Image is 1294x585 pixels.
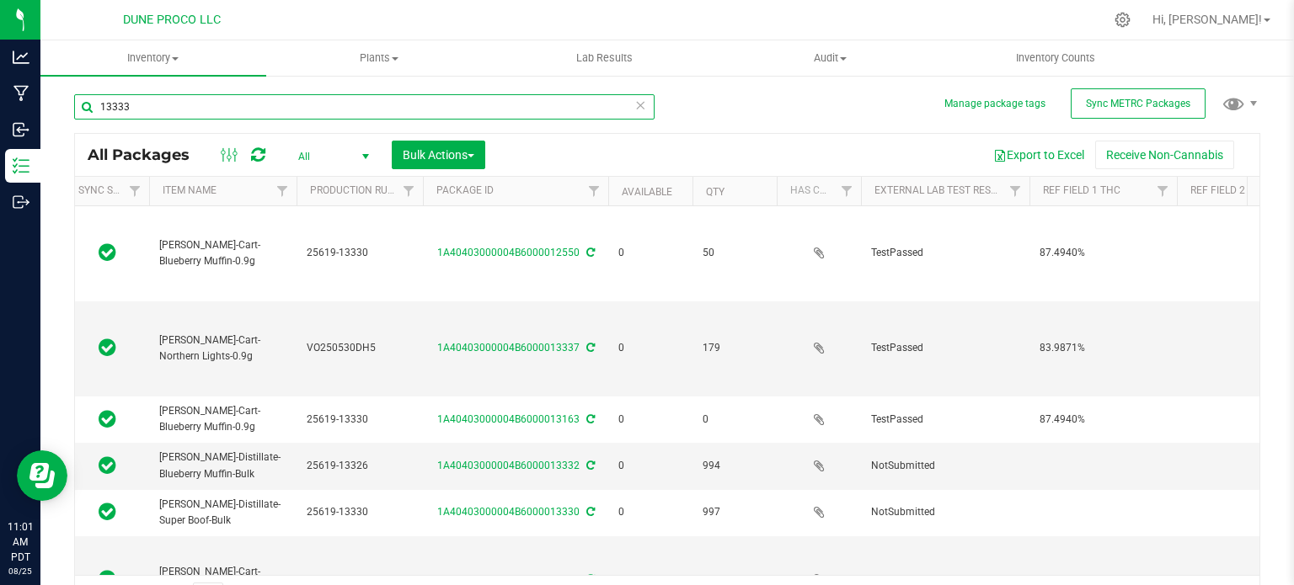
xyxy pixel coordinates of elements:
a: Package ID [436,184,494,196]
p: 11:01 AM PDT [8,519,33,565]
button: Receive Non-Cannabis [1095,141,1234,169]
span: In Sync [99,336,116,359]
span: Inventory [40,51,266,66]
a: External Lab Test Result [874,184,1007,196]
a: Ref Field 1 THC [1043,184,1120,196]
a: Available [622,186,672,198]
span: 0 [618,458,682,474]
span: Clear [634,94,646,116]
a: Filter [833,177,861,205]
span: 25619-13330 [307,245,413,261]
span: 25619-13330 [307,412,413,428]
span: 0 [618,245,682,261]
span: In Sync [99,241,116,264]
span: Sync from Compliance System [584,247,595,258]
a: 1A40403000004B6000012550 [437,247,580,258]
a: Filter [1149,177,1177,205]
iframe: Resource center [17,450,67,501]
span: TestPassed [871,340,1019,356]
a: Audit [717,40,943,76]
span: Sync from Compliance System [584,460,595,471]
span: Sync from Compliance System [584,506,595,518]
span: 25619-13330 [307,504,413,520]
span: Sync from Compliance System [584,342,595,354]
button: Sync METRC Packages [1071,88,1206,119]
a: Inventory [40,40,266,76]
a: 1A40403000004B6000013333 [437,573,580,585]
span: Sync METRC Packages [1086,98,1190,109]
span: [PERSON_NAME]-Distillate-Super Boof-Bulk [159,497,286,529]
span: 87.4940% [1040,245,1167,261]
span: Inventory Counts [993,51,1118,66]
a: Ref Field 2 [1190,184,1245,196]
button: Bulk Actions [392,141,485,169]
span: TestPassed [871,412,1019,428]
span: 0 [618,412,682,428]
inline-svg: Inbound [13,121,29,138]
span: [PERSON_NAME]-Cart-Blueberry Muffin-0.9g [159,237,286,269]
span: 25619-13326 [307,458,413,474]
inline-svg: Analytics [13,49,29,66]
span: Bulk Actions [403,148,474,162]
span: Lab Results [553,51,655,66]
span: In Sync [99,500,116,524]
span: 0 [618,340,682,356]
a: Qty [706,186,725,198]
span: 997 [703,504,767,520]
span: Sync from Compliance System [584,413,595,425]
a: Filter [1002,177,1029,205]
span: 0 [703,412,767,428]
input: Search Package ID, Item Name, SKU, Lot or Part Number... [74,94,655,120]
div: Manage settings [1112,12,1133,28]
inline-svg: Manufacturing [13,85,29,102]
button: Export to Excel [982,141,1095,169]
a: Lab Results [492,40,718,76]
inline-svg: Inventory [13,157,29,174]
span: 83.9871% [1040,340,1167,356]
a: 1A40403000004B6000013332 [437,460,580,471]
a: 1A40403000004B6000013163 [437,413,580,425]
a: Plants [266,40,492,76]
p: 08/25 [8,565,33,577]
span: Audit [718,51,942,66]
inline-svg: Outbound [13,194,29,210]
span: 50 [703,245,767,261]
span: VO250530DH5 [307,340,413,356]
span: [PERSON_NAME]-Cart-Northern Lights-0.9g [159,332,286,364]
span: NotSubmitted [871,458,1019,474]
a: 1A40403000004B6000013337 [437,342,580,354]
span: DUNE PROCO LLC [123,13,221,27]
span: In Sync [99,454,116,477]
span: NotSubmitted [871,504,1019,520]
span: 87.4940% [1040,412,1167,428]
span: Plants [267,51,491,66]
span: In Sync [99,407,116,431]
span: [PERSON_NAME]-Cart-Blueberry Muffin-0.9g [159,403,286,435]
a: 1A40403000004B6000013330 [437,506,580,518]
span: Sync from Compliance System [584,573,595,585]
span: All Packages [88,146,206,164]
span: 179 [703,340,767,356]
a: Item Name [163,184,217,196]
span: [PERSON_NAME]-Distillate-Blueberry Muffin-Bulk [159,449,286,481]
span: TestPassed [871,245,1019,261]
a: Filter [395,177,423,205]
th: Has COA [777,177,861,206]
span: 994 [703,458,767,474]
a: Inventory Counts [943,40,1168,76]
a: Filter [580,177,608,205]
span: 0 [618,504,682,520]
button: Manage package tags [944,97,1045,111]
span: Hi, [PERSON_NAME]! [1152,13,1262,26]
a: Production Run [310,184,395,196]
a: Filter [121,177,149,205]
a: Sync Status [78,184,143,196]
a: Filter [269,177,297,205]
